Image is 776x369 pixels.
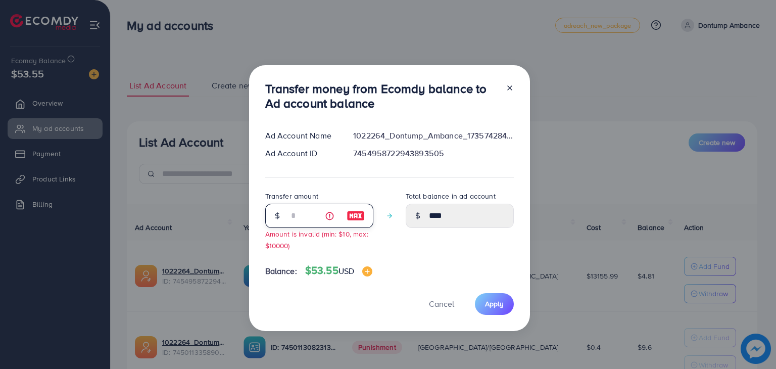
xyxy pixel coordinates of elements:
[347,210,365,222] img: image
[406,191,496,201] label: Total balance in ad account
[416,293,467,315] button: Cancel
[265,81,498,111] h3: Transfer money from Ecomdy balance to Ad account balance
[265,265,297,277] span: Balance:
[305,264,372,277] h4: $53.55
[485,299,504,309] span: Apply
[265,229,368,250] small: Amount is invalid (min: $10, max: $10000)
[362,266,372,276] img: image
[475,293,514,315] button: Apply
[265,191,318,201] label: Transfer amount
[257,148,346,159] div: Ad Account ID
[345,130,521,142] div: 1022264_Dontump_Ambance_1735742847027
[338,265,354,276] span: USD
[345,148,521,159] div: 7454958722943893505
[257,130,346,142] div: Ad Account Name
[429,298,454,309] span: Cancel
